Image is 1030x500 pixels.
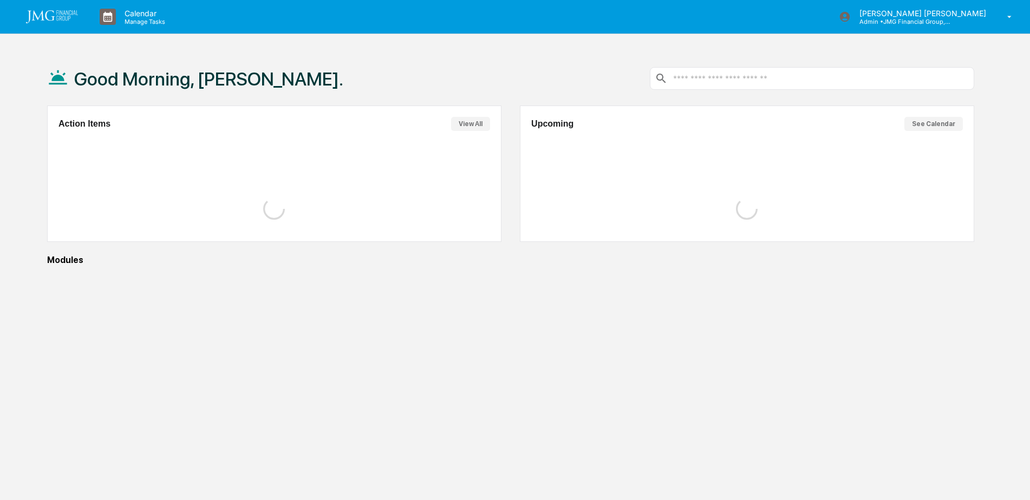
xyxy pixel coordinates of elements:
[74,68,343,90] h1: Good Morning, [PERSON_NAME].
[116,18,171,25] p: Manage Tasks
[851,18,951,25] p: Admin • JMG Financial Group, Ltd.
[116,9,171,18] p: Calendar
[531,119,573,129] h2: Upcoming
[451,117,490,131] button: View All
[904,117,963,131] button: See Calendar
[58,119,110,129] h2: Action Items
[851,9,992,18] p: [PERSON_NAME] [PERSON_NAME]
[47,255,974,265] div: Modules
[26,10,78,23] img: logo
